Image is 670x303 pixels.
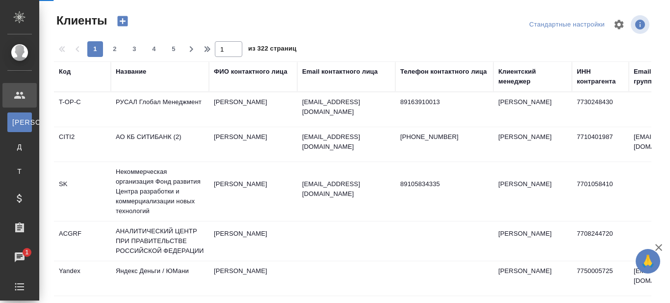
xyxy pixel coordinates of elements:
td: АО КБ СИТИБАНК (2) [111,127,209,162]
td: CITI2 [54,127,111,162]
td: Яндекс Деньги / ЮМани [111,261,209,296]
p: [EMAIL_ADDRESS][DOMAIN_NAME] [302,179,390,199]
div: Телефон контактного лица [400,67,487,77]
p: [EMAIL_ADDRESS][DOMAIN_NAME] [302,97,390,117]
td: АНАЛИТИЧЕСКИЙ ЦЕНТР ПРИ ПРАВИТЕЛЬСТВЕ РОССИЙСКОЙ ФЕДЕРАЦИИ [111,221,209,261]
td: [PERSON_NAME] [209,261,297,296]
span: 3 [127,44,142,54]
p: [PHONE_NUMBER] [400,132,489,142]
p: 89105834335 [400,179,489,189]
td: [PERSON_NAME] [493,127,572,162]
span: Клиенты [54,13,107,28]
a: Д [7,137,32,157]
td: [PERSON_NAME] [493,92,572,127]
span: 🙏 [640,251,656,272]
td: 7701058410 [572,174,629,209]
td: [PERSON_NAME] [209,224,297,258]
a: [PERSON_NAME] [7,112,32,132]
td: РУСАЛ Глобал Менеджмент [111,92,209,127]
p: 89163910013 [400,97,489,107]
div: Название [116,67,146,77]
span: Т [12,166,27,176]
td: T-OP-C [54,92,111,127]
span: 2 [107,44,123,54]
button: 🙏 [636,249,660,274]
td: [PERSON_NAME] [493,174,572,209]
div: Код [59,67,71,77]
div: split button [527,17,607,32]
span: 4 [146,44,162,54]
td: SK [54,174,111,209]
button: Создать [111,13,134,29]
span: 1 [19,248,34,257]
span: 5 [166,44,181,54]
span: из 322 страниц [248,43,296,57]
a: Т [7,162,32,181]
td: Yandex [54,261,111,296]
td: [PERSON_NAME] [209,174,297,209]
button: 3 [127,41,142,57]
a: 1 [2,245,37,270]
td: Некоммерческая организация Фонд развития Центра разработки и коммерциализации новых технологий [111,162,209,221]
td: [PERSON_NAME] [209,92,297,127]
span: Посмотреть информацию [631,15,651,34]
td: 7750005725 [572,261,629,296]
div: ФИО контактного лица [214,67,287,77]
td: ACGRF [54,224,111,258]
p: [EMAIL_ADDRESS][DOMAIN_NAME] [302,132,390,152]
td: 7708244720 [572,224,629,258]
td: [PERSON_NAME] [209,127,297,162]
span: [PERSON_NAME] [12,117,27,127]
button: 2 [107,41,123,57]
button: 5 [166,41,181,57]
td: 7730248430 [572,92,629,127]
div: Email контактного лица [302,67,378,77]
div: ИНН контрагента [577,67,624,86]
button: 4 [146,41,162,57]
td: [PERSON_NAME] [493,261,572,296]
td: 7710401987 [572,127,629,162]
span: Д [12,142,27,152]
td: [PERSON_NAME] [493,224,572,258]
div: Клиентский менеджер [498,67,567,86]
